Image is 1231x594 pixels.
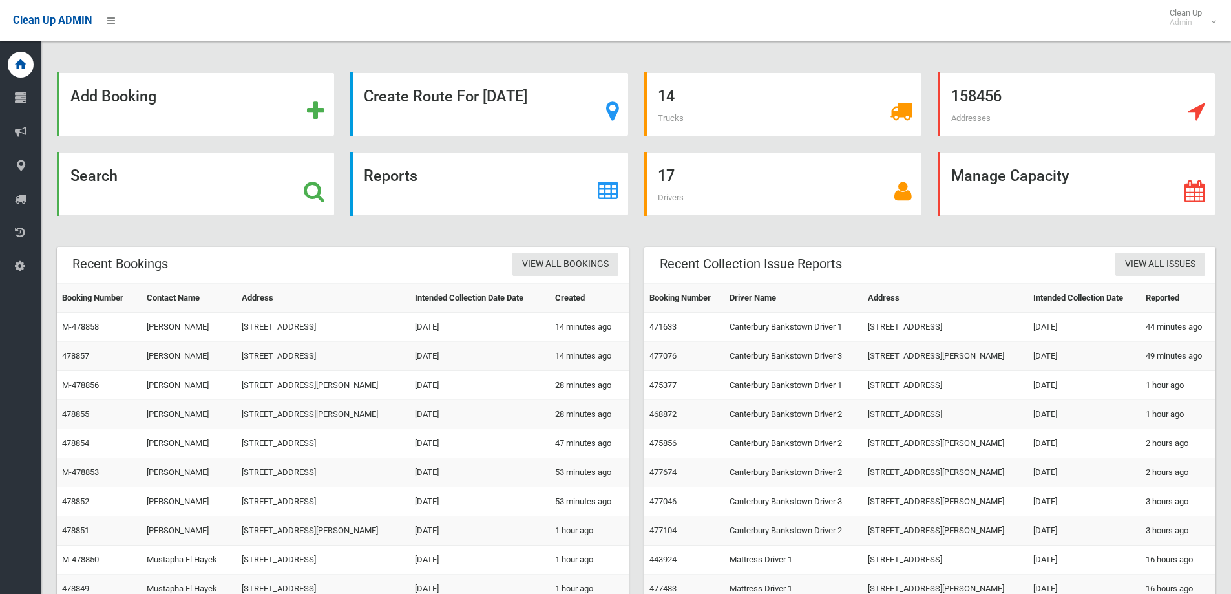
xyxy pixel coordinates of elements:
[62,496,89,506] a: 478852
[57,251,184,277] header: Recent Bookings
[410,371,550,400] td: [DATE]
[863,371,1027,400] td: [STREET_ADDRESS]
[410,516,550,546] td: [DATE]
[658,167,675,185] strong: 17
[863,429,1027,458] td: [STREET_ADDRESS][PERSON_NAME]
[951,113,991,123] span: Addresses
[649,322,677,332] a: 471633
[62,322,99,332] a: M-478858
[62,409,89,419] a: 478855
[649,496,677,506] a: 477046
[724,458,863,487] td: Canterbury Bankstown Driver 2
[1028,429,1141,458] td: [DATE]
[1141,546,1215,575] td: 16 hours ago
[550,516,629,546] td: 1 hour ago
[62,525,89,535] a: 478851
[62,351,89,361] a: 478857
[1141,371,1215,400] td: 1 hour ago
[62,438,89,448] a: 478854
[142,516,237,546] td: [PERSON_NAME]
[550,400,629,429] td: 28 minutes ago
[644,251,857,277] header: Recent Collection Issue Reports
[237,313,410,342] td: [STREET_ADDRESS]
[724,342,863,371] td: Canterbury Bankstown Driver 3
[649,525,677,535] a: 477104
[237,400,410,429] td: [STREET_ADDRESS][PERSON_NAME]
[1170,17,1202,27] small: Admin
[62,467,99,477] a: M-478853
[237,342,410,371] td: [STREET_ADDRESS]
[863,487,1027,516] td: [STREET_ADDRESS][PERSON_NAME]
[550,342,629,371] td: 14 minutes ago
[142,313,237,342] td: [PERSON_NAME]
[863,546,1027,575] td: [STREET_ADDRESS]
[512,253,618,277] a: View All Bookings
[863,400,1027,429] td: [STREET_ADDRESS]
[1141,342,1215,371] td: 49 minutes ago
[142,284,237,313] th: Contact Name
[724,487,863,516] td: Canterbury Bankstown Driver 3
[1141,487,1215,516] td: 3 hours ago
[658,193,684,202] span: Drivers
[410,458,550,487] td: [DATE]
[863,458,1027,487] td: [STREET_ADDRESS][PERSON_NAME]
[1141,284,1215,313] th: Reported
[1141,458,1215,487] td: 2 hours ago
[550,458,629,487] td: 53 minutes ago
[1028,342,1141,371] td: [DATE]
[550,371,629,400] td: 28 minutes ago
[951,167,1069,185] strong: Manage Capacity
[1028,516,1141,546] td: [DATE]
[142,429,237,458] td: [PERSON_NAME]
[938,152,1215,216] a: Manage Capacity
[658,113,684,123] span: Trucks
[62,380,99,390] a: M-478856
[550,487,629,516] td: 53 minutes ago
[410,429,550,458] td: [DATE]
[1141,516,1215,546] td: 3 hours ago
[644,152,922,216] a: 17 Drivers
[237,487,410,516] td: [STREET_ADDRESS]
[1028,400,1141,429] td: [DATE]
[550,429,629,458] td: 47 minutes ago
[1163,8,1215,27] span: Clean Up
[142,342,237,371] td: [PERSON_NAME]
[70,167,118,185] strong: Search
[1028,371,1141,400] td: [DATE]
[550,546,629,575] td: 1 hour ago
[1141,429,1215,458] td: 2 hours ago
[70,87,156,105] strong: Add Booking
[237,546,410,575] td: [STREET_ADDRESS]
[951,87,1002,105] strong: 158456
[237,284,410,313] th: Address
[1028,313,1141,342] td: [DATE]
[863,284,1027,313] th: Address
[237,429,410,458] td: [STREET_ADDRESS]
[649,380,677,390] a: 475377
[410,487,550,516] td: [DATE]
[410,400,550,429] td: [DATE]
[142,400,237,429] td: [PERSON_NAME]
[237,516,410,546] td: [STREET_ADDRESS][PERSON_NAME]
[863,516,1027,546] td: [STREET_ADDRESS][PERSON_NAME]
[649,584,677,593] a: 477483
[350,152,628,216] a: Reports
[410,313,550,342] td: [DATE]
[550,313,629,342] td: 14 minutes ago
[724,284,863,313] th: Driver Name
[142,371,237,400] td: [PERSON_NAME]
[863,313,1027,342] td: [STREET_ADDRESS]
[62,555,99,564] a: M-478850
[364,87,527,105] strong: Create Route For [DATE]
[237,371,410,400] td: [STREET_ADDRESS][PERSON_NAME]
[350,72,628,136] a: Create Route For [DATE]
[57,284,142,313] th: Booking Number
[649,555,677,564] a: 443924
[62,584,89,593] a: 478849
[142,487,237,516] td: [PERSON_NAME]
[410,284,550,313] th: Intended Collection Date Date
[1028,546,1141,575] td: [DATE]
[644,284,725,313] th: Booking Number
[938,72,1215,136] a: 158456 Addresses
[1028,458,1141,487] td: [DATE]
